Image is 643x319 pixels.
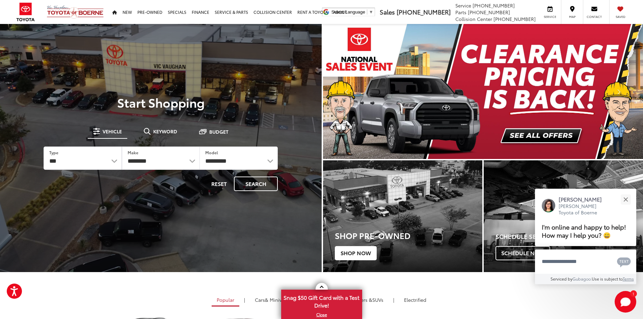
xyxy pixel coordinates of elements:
[206,177,233,191] button: Reset
[495,246,550,260] span: Schedule Now
[209,129,229,134] span: Budget
[250,294,293,305] a: Cars
[205,150,218,155] label: Model
[397,7,451,16] span: [PHONE_NUMBER]
[455,16,492,22] span: Collision Center
[331,9,365,15] span: Select Language
[493,16,536,22] span: [PHONE_NUMBER]
[455,9,466,16] span: Parts
[615,291,636,313] svg: Start Chat
[551,276,572,282] span: Serviced by
[595,37,643,145] button: Click to view next picture.
[592,276,623,282] span: Use is subject to
[103,129,122,134] span: Vehicle
[633,292,634,295] span: 1
[572,276,592,282] a: Gubagoo.
[468,9,510,16] span: [PHONE_NUMBER]
[399,294,431,305] a: Electrified
[335,246,377,260] span: Shop Now
[212,294,239,307] a: Popular
[380,7,395,16] span: Sales
[623,276,634,282] a: Terms
[495,233,643,240] h4: Schedule Service
[615,254,633,269] button: Chat with SMS
[617,257,631,267] svg: Text
[242,296,247,303] li: |
[587,15,602,19] span: Contact
[331,9,373,15] a: Select Language​
[618,192,633,207] button: Close
[47,5,104,19] img: Vic Vaughan Toyota of Boerne
[265,296,288,303] span: & Minivan
[282,290,361,311] span: Snag $50 Gift Card with a Test Drive!
[542,15,558,19] span: Service
[323,37,371,145] button: Click to view previous picture.
[559,203,609,216] p: [PERSON_NAME] Toyota of Boerne
[369,9,373,15] span: ▼
[535,249,636,274] textarea: Type your message
[455,2,471,9] span: Service
[323,160,482,272] a: Shop Pre-Owned Shop Now
[542,222,626,239] span: I'm online and happy to help! How may I help you? 😀
[335,231,482,240] h3: Shop Pre-Owned
[535,189,636,284] div: Close[PERSON_NAME][PERSON_NAME] Toyota of BoerneI'm online and happy to help! How may I help you?...
[49,150,58,155] label: Type
[559,195,609,203] p: [PERSON_NAME]
[484,160,643,272] a: Schedule Service Schedule Now
[338,294,389,305] a: SUVs
[473,2,515,9] span: [PHONE_NUMBER]
[565,15,580,19] span: Map
[615,291,636,313] button: Toggle Chat Window
[28,96,293,109] p: Start Shopping
[128,150,138,155] label: Make
[153,129,177,134] span: Keyword
[613,15,628,19] span: Saved
[234,177,278,191] button: Search
[392,296,396,303] li: |
[484,160,643,272] div: Toyota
